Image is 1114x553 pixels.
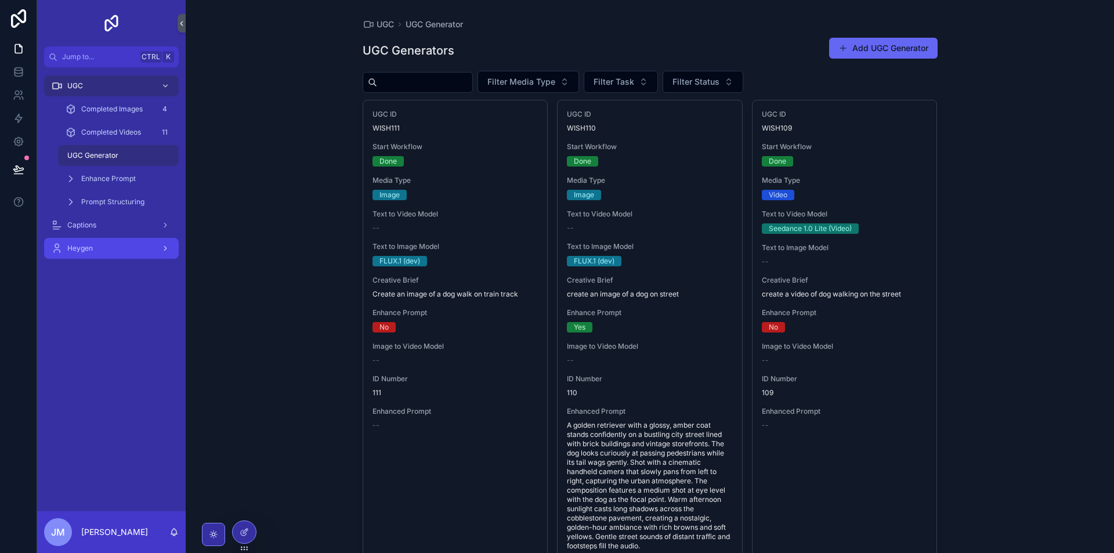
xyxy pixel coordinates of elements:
[769,322,778,332] div: No
[44,46,179,67] button: Jump to...CtrlK
[762,388,928,397] span: 109
[44,215,179,236] a: Captions
[567,242,733,251] span: Text to Image Model
[377,19,394,30] span: UGC
[567,110,733,119] span: UGC ID
[67,221,96,230] span: Captions
[567,407,733,416] span: Enhanced Prompt
[487,76,555,88] span: Filter Media Type
[81,174,136,183] span: Enhance Prompt
[379,190,400,200] div: Image
[158,125,172,139] div: 11
[762,342,928,351] span: Image to Video Model
[164,52,173,62] span: K
[567,276,733,285] span: Creative Brief
[372,388,538,397] span: 111
[372,356,379,365] span: --
[567,223,574,233] span: --
[567,142,733,151] span: Start Workflow
[567,388,733,397] span: 110
[62,52,136,62] span: Jump to...
[37,67,186,274] div: scrollable content
[81,526,148,538] p: [PERSON_NAME]
[762,257,769,266] span: --
[762,176,928,185] span: Media Type
[372,290,538,299] span: Create an image of a dog walk on train track
[58,99,179,120] a: Completed Images4
[372,421,379,430] span: --
[372,110,538,119] span: UGC ID
[762,290,928,299] span: create a video of dog walking on the street
[372,407,538,416] span: Enhanced Prompt
[58,145,179,166] a: UGC Generator
[58,168,179,189] a: Enhance Prompt
[406,19,463,30] a: UGC Generator
[567,176,733,185] span: Media Type
[372,308,538,317] span: Enhance Prompt
[567,308,733,317] span: Enhance Prompt
[44,75,179,96] a: UGC
[372,142,538,151] span: Start Workflow
[567,342,733,351] span: Image to Video Model
[769,223,852,234] div: Seedance 1.0 Lite (Video)
[762,124,928,133] span: WISH109
[363,19,394,30] a: UGC
[574,322,585,332] div: Yes
[58,191,179,212] a: Prompt Structuring
[762,407,928,416] span: Enhanced Prompt
[44,238,179,259] a: Heygen
[67,244,93,253] span: Heygen
[762,243,928,252] span: Text to Image Model
[567,209,733,219] span: Text to Video Model
[379,256,420,266] div: FLUX.1 (dev)
[67,81,83,91] span: UGC
[594,76,634,88] span: Filter Task
[372,342,538,351] span: Image to Video Model
[67,151,118,160] span: UGC Generator
[363,42,454,59] h1: UGC Generators
[372,176,538,185] span: Media Type
[81,128,141,137] span: Completed Videos
[769,156,786,167] div: Done
[762,209,928,219] span: Text to Video Model
[584,71,658,93] button: Select Button
[81,104,143,114] span: Completed Images
[672,76,719,88] span: Filter Status
[762,308,928,317] span: Enhance Prompt
[81,197,144,207] span: Prompt Structuring
[762,421,769,430] span: --
[372,242,538,251] span: Text to Image Model
[762,110,928,119] span: UGC ID
[51,525,65,539] span: JM
[58,122,179,143] a: Completed Videos11
[372,124,538,133] span: WISH111
[829,38,938,59] button: Add UGC Generator
[769,190,787,200] div: Video
[567,356,574,365] span: --
[379,156,397,167] div: Done
[567,374,733,384] span: ID Number
[663,71,743,93] button: Select Button
[158,102,172,116] div: 4
[762,142,928,151] span: Start Workflow
[372,209,538,219] span: Text to Video Model
[379,322,389,332] div: No
[372,374,538,384] span: ID Number
[762,356,769,365] span: --
[574,256,614,266] div: FLUX.1 (dev)
[372,276,538,285] span: Creative Brief
[574,190,594,200] div: Image
[140,51,161,63] span: Ctrl
[567,124,733,133] span: WISH110
[762,276,928,285] span: Creative Brief
[762,374,928,384] span: ID Number
[372,223,379,233] span: --
[574,156,591,167] div: Done
[102,14,121,32] img: App logo
[567,290,733,299] span: create an image of a dog on street
[478,71,579,93] button: Select Button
